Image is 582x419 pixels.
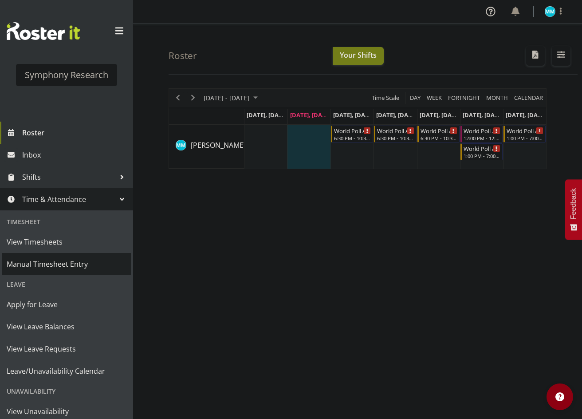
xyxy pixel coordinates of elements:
span: Time & Attendance [22,193,115,206]
span: Feedback [570,188,578,219]
button: Fortnight [447,92,482,103]
h4: Roster [169,51,197,61]
div: Murphy Mulholland"s event - World Poll Aust W2 6:30pm~10:30pm Begin From Wednesday, August 13, 20... [331,126,373,142]
a: View Leave Balances [2,316,131,338]
div: Timesheet [2,213,131,231]
span: Your Shifts [340,50,377,60]
span: Inbox [22,148,129,162]
div: World Poll Aust Wkend [507,126,543,135]
div: 6:30 PM - 10:30 PM [421,134,457,142]
span: [DATE], [DATE] [376,111,417,119]
button: Timeline Week [425,92,444,103]
img: murphy-mulholland11450.jpg [545,6,555,17]
button: Timeline Month [485,92,510,103]
span: calendar [513,92,544,103]
div: 6:30 PM - 10:30 PM [334,134,371,142]
span: Fortnight [447,92,481,103]
div: World Poll Aust W2 6:30pm~10:30pm [421,126,457,135]
button: Previous [172,92,184,103]
span: Apply for Leave [7,298,126,311]
span: Shifts [22,170,115,184]
span: Time Scale [371,92,400,103]
div: next period [185,89,201,107]
div: World Poll Aust W2 6:30pm~10:30pm [334,126,371,135]
table: Timeline Week of August 12, 2025 [244,125,546,169]
a: Leave/Unavailability Calendar [2,360,131,382]
button: Timeline Day [409,92,422,103]
div: World Poll Aust W2 6:30pm~10:30pm [377,126,414,135]
div: Unavailability [2,382,131,400]
span: Leave/Unavailability Calendar [7,364,126,378]
div: 6:30 PM - 10:30 PM [377,134,414,142]
span: Month [485,92,509,103]
span: [DATE], [DATE] [463,111,503,119]
div: Murphy Mulholland"s event - World Poll Aust W2 6:30pm~10:30pm Begin From Thursday, August 14, 202... [374,126,416,142]
div: World Poll Aust Wkend [464,144,500,153]
div: Murphy Mulholland"s event - World Poll Aust Wkend Begin From Saturday, August 16, 2025 at 1:00:00... [460,143,503,160]
a: View Timesheets [2,231,131,253]
span: [DATE], [DATE] [420,111,460,119]
div: Symphony Research [25,68,108,82]
div: Murphy Mulholland"s event - World Poll Aust Wkend Begin From Sunday, August 17, 2025 at 1:00:00 P... [503,126,546,142]
img: help-xxl-2.png [555,392,564,401]
span: View Leave Balances [7,320,126,333]
td: Murphy Mulholland resource [169,125,244,169]
span: View Timesheets [7,235,126,249]
button: Next [187,92,199,103]
button: Download a PDF of the roster according to the set date range. [526,46,545,66]
div: World Poll NZ Briefing Weekend [464,126,500,135]
span: View Unavailability [7,405,126,418]
button: Filter Shifts [552,46,570,66]
span: Day [409,92,421,103]
div: Murphy Mulholland"s event - World Poll Aust W2 6:30pm~10:30pm Begin From Friday, August 15, 2025 ... [417,126,460,142]
div: Leave [2,275,131,293]
button: Feedback - Show survey [565,179,582,240]
span: [DATE], [DATE] [506,111,546,119]
span: Manual Timesheet Entry [7,257,126,271]
button: August 2025 [202,92,262,103]
span: [DATE], [DATE] [247,111,287,119]
div: 1:00 PM - 7:00 PM [464,152,500,159]
span: [DATE], [DATE] [290,111,330,119]
span: Roster [22,126,129,139]
button: Time Scale [370,92,401,103]
a: [PERSON_NAME] [191,140,246,150]
a: Apply for Leave [2,293,131,316]
span: [DATE] - [DATE] [203,92,250,103]
img: Rosterit website logo [7,22,80,40]
span: [DATE], [DATE] [333,111,374,119]
div: previous period [170,89,185,107]
button: Month [513,92,545,103]
div: August 11 - 17, 2025 [201,89,263,107]
a: View Leave Requests [2,338,131,360]
span: View Leave Requests [7,342,126,356]
div: Murphy Mulholland"s event - World Poll NZ Briefing Weekend Begin From Saturday, August 16, 2025 a... [460,126,503,142]
div: Timeline Week of August 12, 2025 [169,88,547,169]
a: Manual Timesheet Entry [2,253,131,275]
div: 12:00 PM - 12:45 PM [464,134,500,142]
span: Week [426,92,443,103]
div: 1:00 PM - 7:00 PM [507,134,543,142]
button: Your Shifts [333,47,384,65]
